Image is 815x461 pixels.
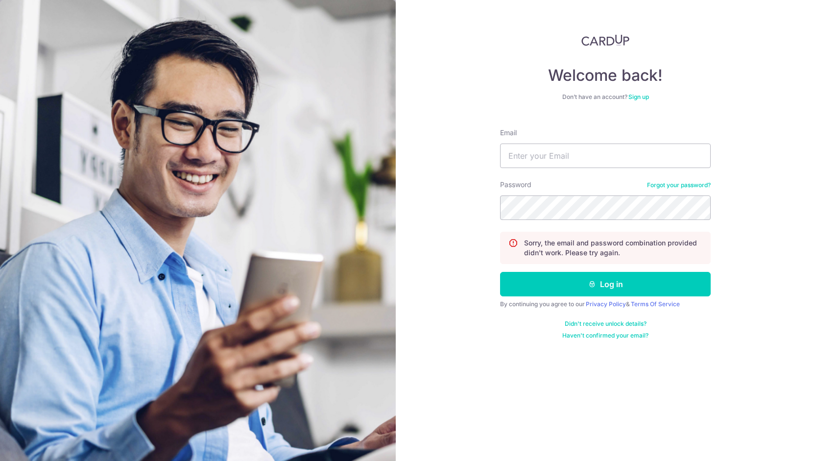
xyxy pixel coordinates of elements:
[581,34,629,46] img: CardUp Logo
[647,181,711,189] a: Forgot your password?
[500,144,711,168] input: Enter your Email
[500,180,531,190] label: Password
[586,300,626,308] a: Privacy Policy
[628,93,649,100] a: Sign up
[500,66,711,85] h4: Welcome back!
[562,332,648,340] a: Haven't confirmed your email?
[500,93,711,101] div: Don’t have an account?
[524,238,702,258] p: Sorry, the email and password combination provided didn't work. Please try again.
[565,320,647,328] a: Didn't receive unlock details?
[631,300,680,308] a: Terms Of Service
[500,272,711,296] button: Log in
[500,128,517,138] label: Email
[500,300,711,308] div: By continuing you agree to our &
